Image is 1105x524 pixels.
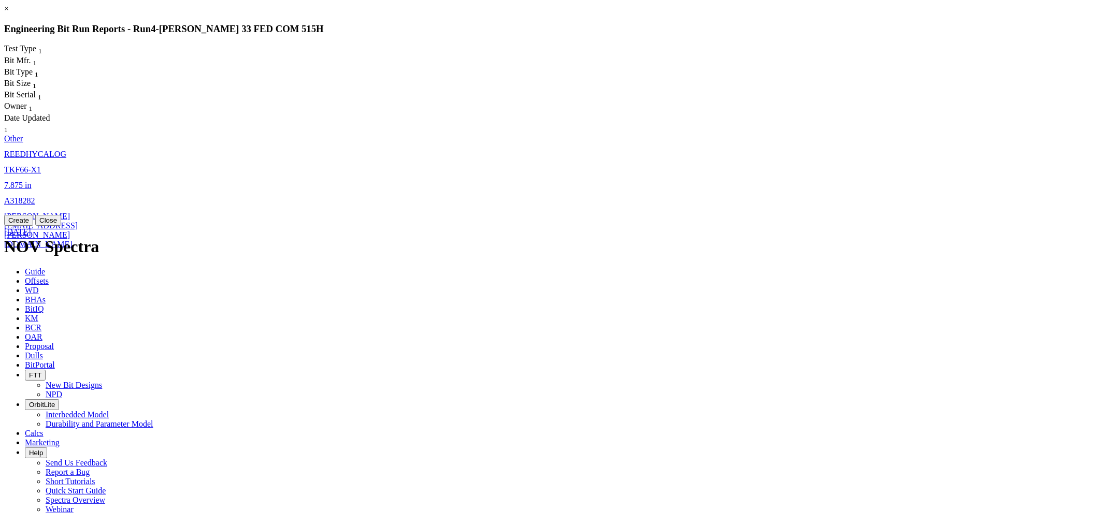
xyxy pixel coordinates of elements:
span: FTT [29,371,41,379]
span: Dulls [25,351,43,360]
div: Bit Type Sort None [4,67,56,79]
span: Sort None [33,56,37,65]
a: Durability and Parameter Model [46,419,153,428]
a: TKF66-X1 [4,165,41,174]
span: Offsets [25,276,49,285]
span: OrbitLite [29,401,55,409]
span: BitIQ [25,304,44,313]
span: in [25,181,31,190]
span: Sort None [38,44,42,53]
span: Sort None [29,101,33,110]
span: Sort None [38,90,41,99]
span: Sort None [35,67,38,76]
a: 7.875 in [4,181,31,190]
div: Test Type Sort None [4,44,61,55]
a: × [4,4,9,13]
span: Bit Type [4,67,33,76]
span: 4 [151,23,155,34]
sub: 1 [4,126,8,134]
span: Date Updated [4,113,50,122]
a: Quick Start Guide [46,486,106,495]
a: [DATE] [4,227,31,236]
a: New Bit Designs [46,381,102,389]
button: Create [4,215,33,226]
span: Proposal [25,342,54,351]
div: Sort None [4,79,56,90]
sub: 1 [38,48,42,55]
h3: Engineering Bit Run Reports - Run - [4,23,1101,35]
div: Sort None [4,67,56,79]
span: Guide [25,267,45,276]
button: Close [35,215,61,226]
span: KM [25,314,38,323]
div: Date Updated Sort None [4,113,55,134]
a: A318282 [4,196,35,205]
span: OAR [25,332,42,341]
div: Sort None [4,90,61,101]
span: Sort None [33,79,36,88]
div: Owner Sort None [4,101,55,113]
span: Bit Mfr. [4,56,31,65]
span: Help [29,449,43,457]
a: Webinar [46,505,74,514]
div: Sort None [4,101,55,113]
a: Report a Bug [46,468,90,476]
span: Bit Size [4,79,31,88]
span: Bit Serial [4,90,36,99]
div: Sort None [4,44,61,55]
a: Other [4,134,23,143]
div: Bit Size Sort None [4,79,56,90]
a: NPD [46,390,62,399]
sub: 1 [35,70,38,78]
sub: 1 [29,105,33,113]
h1: NOV Spectra [4,237,1101,256]
span: BitPortal [25,360,55,369]
div: Bit Mfr. Sort None [4,56,55,67]
a: Spectra Overview [46,496,105,504]
a: Interbedded Model [46,410,109,419]
div: Sort None [4,56,55,67]
span: Calcs [25,429,44,438]
span: BHAs [25,295,46,304]
div: Bit Serial Sort None [4,90,61,101]
span: Owner [4,101,27,110]
span: Sort None [4,123,8,132]
span: [PERSON_NAME] 33 FED COM 515H [159,23,324,34]
sub: 1 [33,59,37,67]
sub: 1 [38,93,41,101]
a: Short Tutorials [46,477,95,486]
a: [PERSON_NAME][EMAIL_ADDRESS][PERSON_NAME][DOMAIN_NAME] [4,212,78,249]
span: BCR [25,323,41,332]
a: REEDHYCALOG [4,150,66,158]
span: Test Type [4,44,36,53]
div: Sort None [4,113,55,134]
a: Send Us Feedback [46,458,107,467]
span: 7.875 [4,181,23,190]
sub: 1 [33,82,36,90]
span: WD [25,286,39,295]
span: Marketing [25,438,60,447]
